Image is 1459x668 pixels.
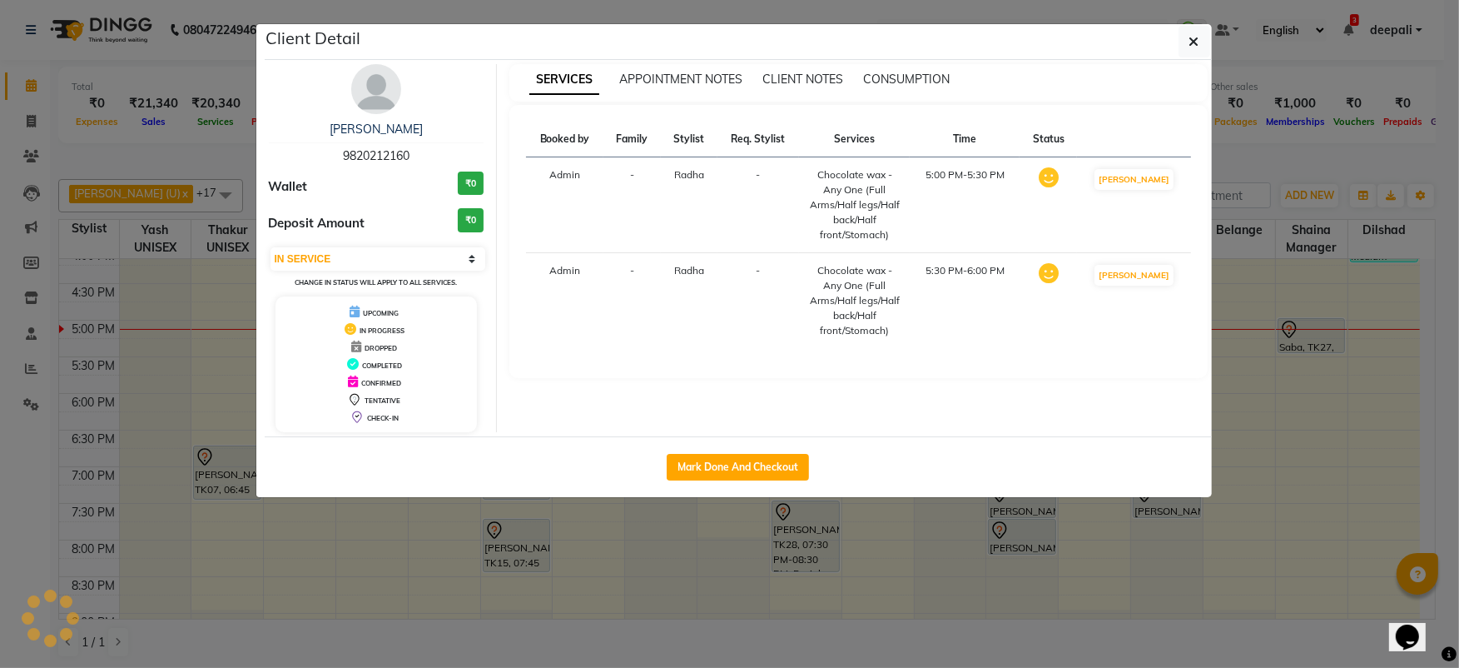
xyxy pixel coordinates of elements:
[603,157,661,253] td: -
[863,72,950,87] span: CONSUMPTION
[674,168,704,181] span: Radha
[365,344,397,352] span: DROPPED
[458,172,484,196] h3: ₹0
[365,396,400,405] span: TENTATIVE
[910,122,1020,157] th: Time
[367,414,399,422] span: CHECK-IN
[330,122,423,137] a: [PERSON_NAME]
[526,253,603,349] td: Admin
[603,253,661,349] td: -
[343,148,409,163] span: 9820212160
[799,122,910,157] th: Services
[717,253,800,349] td: -
[362,361,402,370] span: COMPLETED
[529,65,599,95] span: SERVICES
[266,26,361,51] h5: Client Detail
[667,454,809,481] button: Mark Done And Checkout
[661,122,717,157] th: Stylist
[269,214,365,233] span: Deposit Amount
[717,122,800,157] th: Req. Stylist
[603,122,661,157] th: Family
[762,72,843,87] span: CLIENT NOTES
[363,309,399,317] span: UPCOMING
[295,278,457,287] small: Change in status will apply to all services.
[717,157,800,253] td: -
[809,263,900,338] div: Chocolate wax - Any One (Full Arms/Half legs/Half back/Half front/Stomach)
[269,177,308,197] span: Wallet
[910,157,1020,253] td: 5:00 PM-5:30 PM
[910,253,1020,349] td: 5:30 PM-6:00 PM
[619,72,742,87] span: APPOINTMENT NOTES
[458,208,484,232] h3: ₹0
[360,327,404,335] span: IN PROGRESS
[809,167,900,242] div: Chocolate wax - Any One (Full Arms/Half legs/Half back/Half front/Stomach)
[526,157,603,253] td: Admin
[1094,265,1174,286] button: [PERSON_NAME]
[1389,601,1442,651] iframe: chat widget
[674,264,704,277] span: Radha
[351,64,401,114] img: avatar
[526,122,603,157] th: Booked by
[1020,122,1077,157] th: Status
[361,379,401,387] span: CONFIRMED
[1094,169,1174,190] button: [PERSON_NAME]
